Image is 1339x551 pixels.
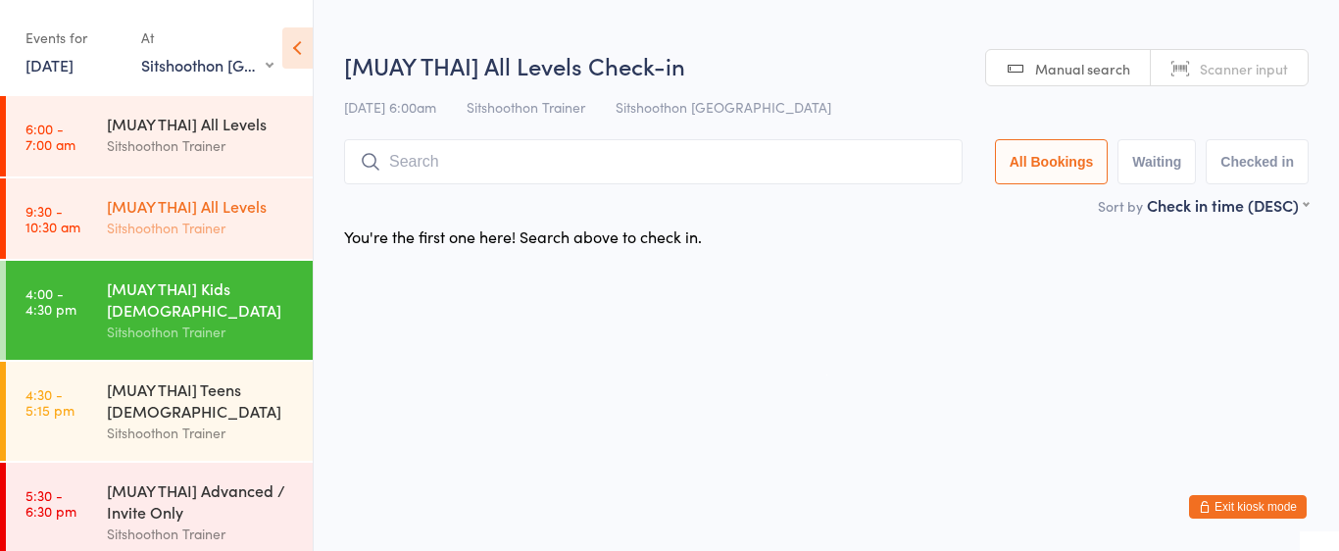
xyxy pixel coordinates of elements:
div: At [141,22,273,54]
div: Sitshoothon Trainer [107,523,296,545]
div: You're the first one here! Search above to check in. [344,225,702,247]
div: [MUAY THAI] Teens [DEMOGRAPHIC_DATA] [107,378,296,422]
a: 9:30 -10:30 am[MUAY THAI] All LevelsSitshoothon Trainer [6,178,313,259]
a: 4:00 -4:30 pm[MUAY THAI] Kids [DEMOGRAPHIC_DATA]Sitshoothon Trainer [6,261,313,360]
time: 4:00 - 4:30 pm [25,285,76,317]
span: Sitshoothon Trainer [467,97,585,117]
span: Manual search [1035,59,1130,78]
div: Sitshoothon Trainer [107,422,296,444]
a: [DATE] [25,54,74,75]
time: 9:30 - 10:30 am [25,203,80,234]
span: [DATE] 6:00am [344,97,436,117]
div: [MUAY THAI] Kids [DEMOGRAPHIC_DATA] [107,277,296,321]
div: Check in time (DESC) [1147,194,1309,216]
div: Sitshoothon Trainer [107,321,296,343]
time: 4:30 - 5:15 pm [25,386,74,418]
time: 5:30 - 6:30 pm [25,487,76,519]
div: Sitshoothon Trainer [107,134,296,157]
button: Exit kiosk mode [1189,495,1307,519]
a: 6:00 -7:00 am[MUAY THAI] All LevelsSitshoothon Trainer [6,96,313,176]
input: Search [344,139,963,184]
button: All Bookings [995,139,1109,184]
button: Checked in [1206,139,1309,184]
span: Scanner input [1200,59,1288,78]
a: 4:30 -5:15 pm[MUAY THAI] Teens [DEMOGRAPHIC_DATA]Sitshoothon Trainer [6,362,313,461]
div: Sitshoothon [GEOGRAPHIC_DATA] [141,54,273,75]
div: Events for [25,22,122,54]
label: Sort by [1098,196,1143,216]
div: Sitshoothon Trainer [107,217,296,239]
button: Waiting [1117,139,1196,184]
span: Sitshoothon [GEOGRAPHIC_DATA] [616,97,831,117]
h2: [MUAY THAI] All Levels Check-in [344,49,1309,81]
div: [MUAY THAI] Advanced / Invite Only [107,479,296,523]
time: 6:00 - 7:00 am [25,121,75,152]
div: [MUAY THAI] All Levels [107,195,296,217]
div: [MUAY THAI] All Levels [107,113,296,134]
